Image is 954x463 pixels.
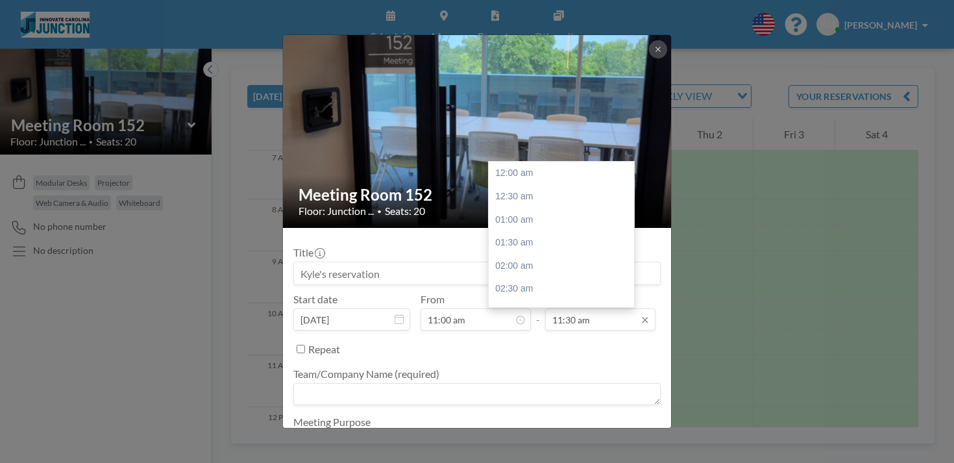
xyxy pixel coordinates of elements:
[294,262,660,284] input: Kyle's reservation
[299,205,374,218] span: Floor: Junction ...
[299,185,657,205] h2: Meeting Room 152
[293,416,371,429] label: Meeting Purpose
[421,293,445,306] label: From
[293,293,337,306] label: Start date
[293,368,439,381] label: Team/Company Name (required)
[377,206,382,216] span: •
[536,297,540,326] span: -
[489,301,634,324] div: 03:00 am
[489,277,634,301] div: 02:30 am
[489,231,634,255] div: 01:30 am
[489,255,634,278] div: 02:00 am
[489,208,634,232] div: 01:00 am
[489,162,634,185] div: 12:00 am
[489,185,634,208] div: 12:30 am
[293,246,324,259] label: Title
[283,34,672,230] img: 537.jpg
[308,343,340,356] label: Repeat
[385,205,425,218] span: Seats: 20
